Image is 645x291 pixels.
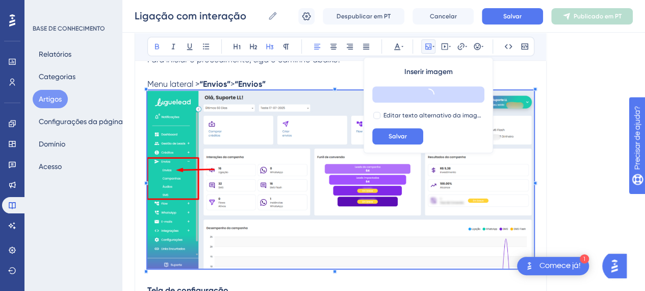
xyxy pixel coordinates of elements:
[517,257,589,275] div: Abra a lista de verificação Comece!, módulos restantes: 1
[39,50,71,58] font: Relatórios
[24,5,88,12] font: Precisar de ajuda?
[33,135,71,153] button: Domínio
[389,133,407,140] font: Salvar
[39,140,65,148] font: Domínio
[372,128,423,144] button: Salvar
[412,8,474,25] button: Cancelar
[503,13,522,20] font: Salvar
[230,79,235,89] span: >
[33,25,105,32] font: BASE DE CONHECIMENTO
[147,79,199,89] span: Menu lateral >
[33,67,82,86] button: Categorias
[404,67,453,76] font: Inserir imagem
[33,90,68,108] button: Artigos
[574,13,622,20] font: Publicado em PT
[33,157,68,176] button: Acesso
[33,112,129,131] button: Configurações da página
[323,8,404,25] button: Despublicar em PT
[39,95,62,103] font: Artigos
[539,261,581,270] font: Comece já!
[33,45,78,63] button: Relatórios
[39,117,123,126] font: Configurações da página
[430,13,457,20] font: Cancelar
[39,72,75,81] font: Categorias
[482,8,543,25] button: Salvar
[337,13,391,20] font: Despublicar em PT
[39,162,62,171] font: Acesso
[551,8,633,25] button: Publicado em PT
[523,260,535,272] img: imagem-do-lançador-texto-alternativo
[235,79,266,89] strong: “Envios”
[135,9,264,23] input: Nome do artigo
[602,251,633,281] iframe: Iniciador do Assistente de IA do UserGuiding
[583,256,586,262] font: 1
[199,79,230,89] strong: “Envios”
[383,112,486,119] font: Editar texto alternativo da imagem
